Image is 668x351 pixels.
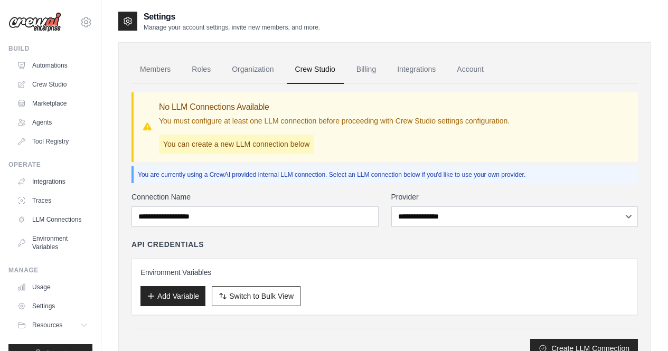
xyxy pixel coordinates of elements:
[13,95,92,112] a: Marketplace
[13,279,92,296] a: Usage
[183,55,219,84] a: Roles
[131,239,204,250] h4: API Credentials
[159,101,510,113] h3: No LLM Connections Available
[159,116,510,126] p: You must configure at least one LLM connection before proceeding with Crew Studio settings config...
[131,192,379,202] label: Connection Name
[144,11,320,23] h2: Settings
[13,114,92,131] a: Agents
[140,267,629,278] h3: Environment Variables
[13,230,92,255] a: Environment Variables
[159,135,314,154] p: You can create a new LLM connection below
[13,211,92,228] a: LLM Connections
[13,76,92,93] a: Crew Studio
[391,192,638,202] label: Provider
[13,57,92,74] a: Automations
[8,266,92,274] div: Manage
[13,298,92,315] a: Settings
[13,192,92,209] a: Traces
[287,55,344,84] a: Crew Studio
[8,44,92,53] div: Build
[448,55,492,84] a: Account
[13,133,92,150] a: Tool Registry
[8,160,92,169] div: Operate
[8,12,61,32] img: Logo
[389,55,444,84] a: Integrations
[138,170,634,179] p: You are currently using a CrewAI provided internal LLM connection. Select an LLM connection below...
[348,55,384,84] a: Billing
[223,55,282,84] a: Organization
[13,317,92,334] button: Resources
[131,55,179,84] a: Members
[144,23,320,32] p: Manage your account settings, invite new members, and more.
[212,286,300,306] button: Switch to Bulk View
[13,173,92,190] a: Integrations
[32,321,62,329] span: Resources
[229,291,294,301] span: Switch to Bulk View
[140,286,205,306] button: Add Variable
